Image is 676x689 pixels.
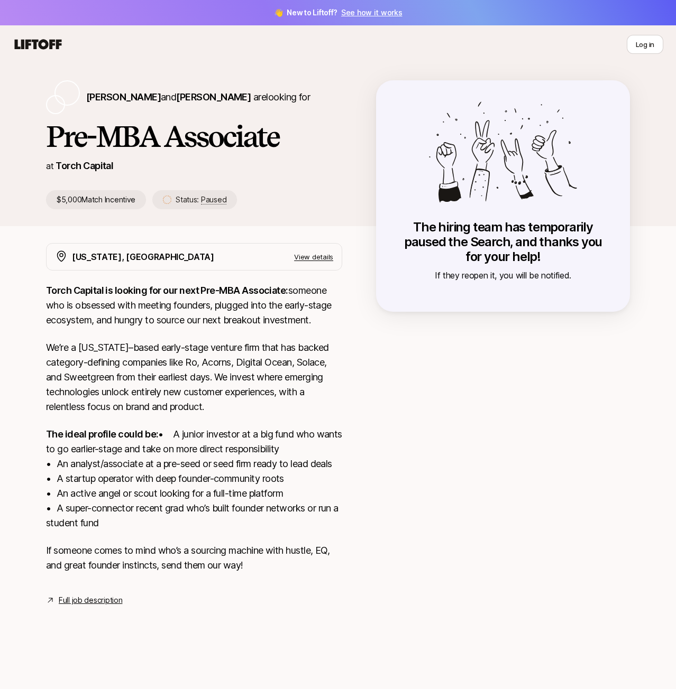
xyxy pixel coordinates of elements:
strong: Torch Capital is looking for our next Pre-MBA Associate: [46,285,288,296]
p: The hiring team has temporarily paused the Search, and thanks you for your help! [397,220,609,264]
p: We’re a [US_STATE]–based early-stage venture firm that has backed category-defining companies lik... [46,340,342,414]
p: $5,000 Match Incentive [46,190,146,209]
p: at [46,159,53,173]
p: If someone comes to mind who’s a sourcing machine with hustle, EQ, and great founder instincts, s... [46,543,342,573]
p: View details [294,252,333,262]
p: • A junior investor at a big fund who wants to go earlier-stage and take on more direct responsib... [46,427,342,530]
p: [US_STATE], [GEOGRAPHIC_DATA] [72,250,214,264]
a: Full job description [59,594,122,607]
button: Log in [627,35,663,54]
p: If they reopen it, you will be notified. [397,268,609,282]
p: Status: [176,193,226,206]
strong: The ideal profile could be: [46,429,158,440]
span: Paused [201,195,226,204]
span: 👋 New to Liftoff? [274,6,403,19]
a: See how it works [341,8,403,17]
a: Torch Capital [56,160,113,171]
p: someone who is obsessed with meeting founders, plugged into the early-stage ecosystem, and hungry... [46,283,342,328]
h1: Pre-MBA Associate [46,120,342,152]
span: [PERSON_NAME] [176,91,251,103]
span: [PERSON_NAME] [86,91,161,103]
p: are looking for [86,90,310,105]
span: and [161,91,251,103]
